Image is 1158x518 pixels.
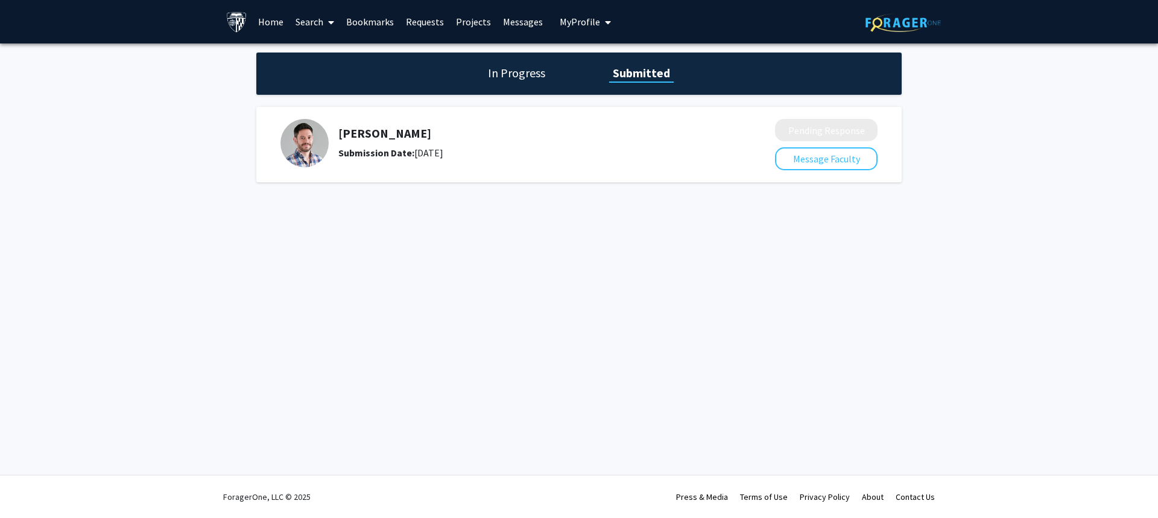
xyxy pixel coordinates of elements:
[450,1,497,43] a: Projects
[862,491,884,502] a: About
[338,147,414,159] b: Submission Date:
[775,153,878,165] a: Message Faculty
[9,464,51,509] iframe: Chat
[676,491,728,502] a: Press & Media
[896,491,935,502] a: Contact Us
[289,1,340,43] a: Search
[340,1,400,43] a: Bookmarks
[609,65,674,82] h1: Submitted
[338,126,711,141] h5: [PERSON_NAME]
[338,145,711,160] div: [DATE]
[226,11,247,33] img: Johns Hopkins University Logo
[560,16,600,28] span: My Profile
[497,1,549,43] a: Messages
[252,1,289,43] a: Home
[775,119,878,141] button: Pending Response
[280,119,329,167] img: Profile Picture
[775,147,878,170] button: Message Faculty
[800,491,850,502] a: Privacy Policy
[865,13,941,32] img: ForagerOne Logo
[223,476,311,518] div: ForagerOne, LLC © 2025
[400,1,450,43] a: Requests
[740,491,788,502] a: Terms of Use
[484,65,549,82] h1: In Progress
